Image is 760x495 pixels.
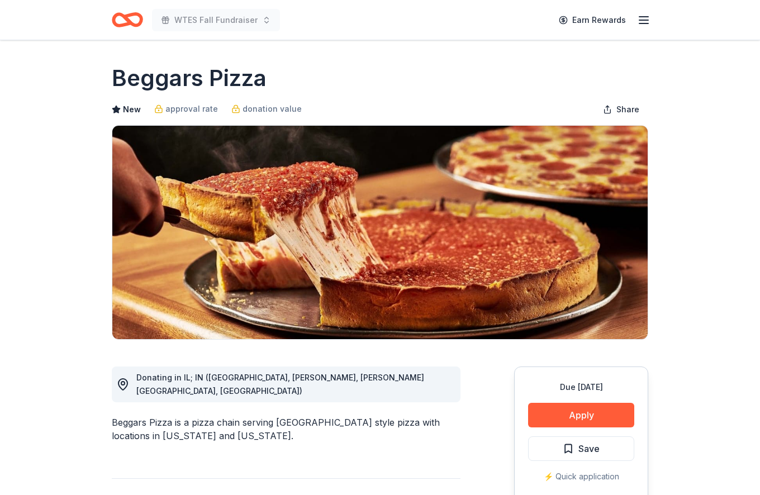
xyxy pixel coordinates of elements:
span: Save [578,441,600,456]
img: Image for Beggars Pizza [112,126,648,339]
h1: Beggars Pizza [112,63,267,94]
button: Share [594,98,648,121]
span: New [123,103,141,116]
a: Home [112,7,143,33]
span: Share [616,103,639,116]
a: approval rate [154,102,218,116]
span: Donating in IL; IN ([GEOGRAPHIC_DATA], [PERSON_NAME], [PERSON_NAME][GEOGRAPHIC_DATA], [GEOGRAPHIC... [136,373,424,396]
a: donation value [231,102,302,116]
button: Apply [528,403,634,427]
div: Due [DATE] [528,380,634,394]
button: Save [528,436,634,461]
span: approval rate [165,102,218,116]
button: WTES Fall Fundraiser [152,9,280,31]
a: Earn Rewards [552,10,633,30]
div: Beggars Pizza is a pizza chain serving [GEOGRAPHIC_DATA] style pizza with locations in [US_STATE]... [112,416,460,442]
div: ⚡️ Quick application [528,470,634,483]
span: donation value [243,102,302,116]
span: WTES Fall Fundraiser [174,13,258,27]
